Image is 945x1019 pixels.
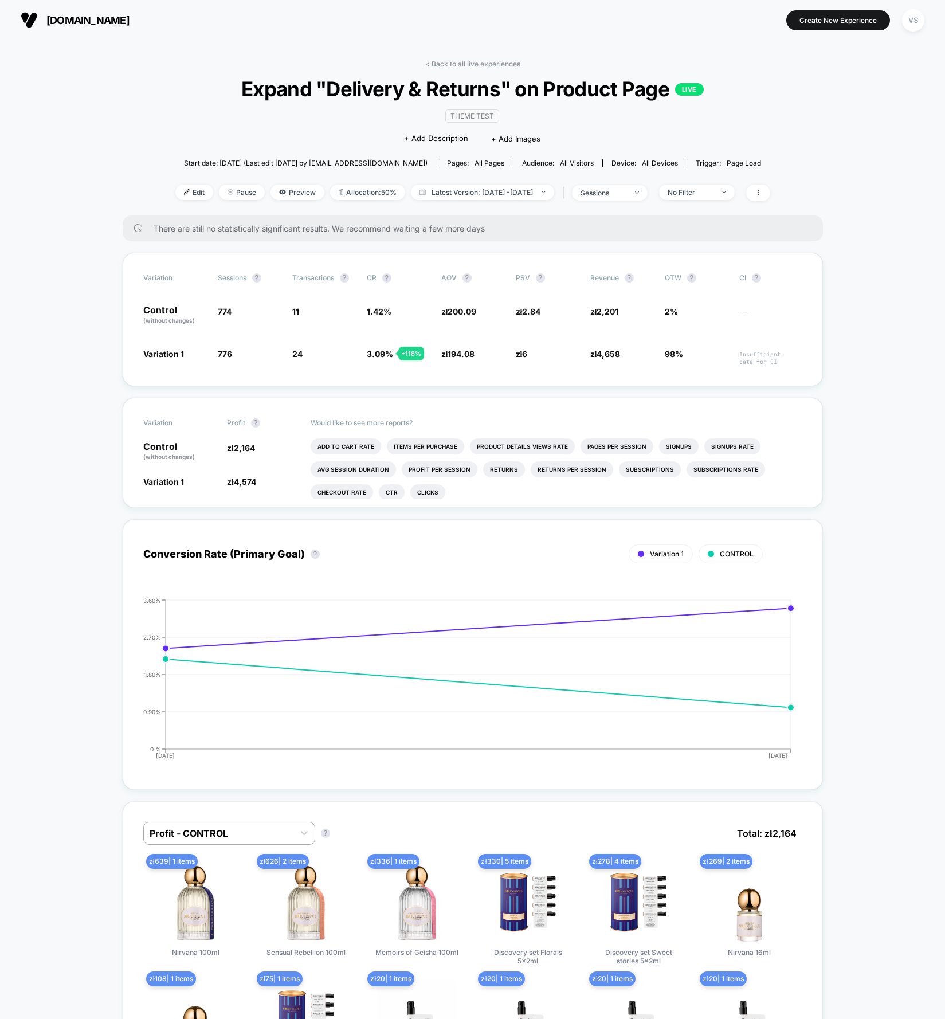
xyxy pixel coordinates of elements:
span: Variation 1 [650,550,684,558]
span: 1.42 % [367,307,391,316]
li: Returns Per Session [531,461,613,477]
span: (without changes) [143,453,195,460]
li: Returns [483,461,525,477]
span: Allocation: 50% [330,185,405,200]
tspan: 2.70% [143,633,161,640]
a: < Back to all live experiences [425,60,520,68]
tspan: [DATE] [156,752,175,759]
span: zł 330 | 5 items [478,854,531,869]
span: 2.84 [522,307,540,316]
span: zł 20 | 1 items [367,971,414,986]
span: Revenue [590,273,619,282]
span: Pause [219,185,265,200]
img: Nirvana 100ml [155,862,236,942]
span: All Visitors [560,159,594,167]
span: 6 [522,349,527,359]
span: Total: zł 2,164 [731,822,802,845]
div: Trigger: [696,159,761,167]
span: zł 639 | 1 items [146,854,198,869]
tspan: 1.80% [144,671,161,677]
li: Profit Per Session [402,461,477,477]
span: zł [590,307,619,316]
tspan: 0 % [150,745,161,752]
span: Nirvana 16ml [728,948,771,957]
img: edit [184,189,190,195]
button: ? [311,550,320,559]
span: Profit [227,418,245,427]
span: zł 20 | 1 items [589,971,636,986]
li: Items Per Purchase [387,438,464,454]
span: Sessions [218,273,246,282]
span: Variation 1 [143,477,184,487]
span: 3.09 % [367,349,393,359]
li: Clicks [410,484,445,500]
img: end [228,189,233,195]
li: Checkout Rate [311,484,373,500]
span: | [560,185,572,201]
div: Pages: [447,159,504,167]
button: [DOMAIN_NAME] [17,11,133,29]
span: 4,658 [597,349,620,359]
li: Avg Session Duration [311,461,396,477]
span: 774 [218,307,232,316]
button: ? [687,273,696,283]
button: ? [625,273,634,283]
li: Subscriptions Rate [687,461,765,477]
div: No Filter [668,188,713,197]
span: 200.09 [448,307,476,316]
div: Audience: [522,159,594,167]
span: Device: [602,159,687,167]
span: zł 626 | 2 items [257,854,309,869]
button: ? [382,273,391,283]
span: CI [739,273,802,283]
span: There are still no statistically significant results. We recommend waiting a few more days [154,224,800,233]
button: VS [899,9,928,32]
span: Variation [143,418,206,428]
p: Would like to see more reports? [311,418,802,427]
img: end [635,191,639,194]
span: Expand "Delivery & Returns" on Product Page [205,77,740,101]
span: Discovery set Sweet stories 5x2ml [595,948,681,965]
span: all pages [475,159,504,167]
img: Visually logo [21,11,38,29]
span: AOV [441,273,457,282]
button: ? [251,418,260,428]
span: 2,164 [234,443,255,453]
span: Latest Version: [DATE] - [DATE] [411,185,554,200]
span: zł 75 | 1 items [257,971,303,986]
p: Control [143,305,206,325]
span: 776 [218,349,232,359]
span: CR [367,273,377,282]
tspan: [DATE] [768,752,787,759]
span: zł [227,443,255,453]
span: Start date: [DATE] (Last edit [DATE] by [EMAIL_ADDRESS][DOMAIN_NAME]) [184,159,428,167]
li: Add To Cart Rate [311,438,381,454]
span: Memoirs of Geisha 100ml [375,948,458,957]
img: calendar [419,189,426,195]
span: zł [441,307,477,316]
span: + Add Images [491,134,540,143]
span: Insufficient data for CI [739,351,802,366]
span: Preview [270,185,324,200]
li: Ctr [379,484,405,500]
p: Control [143,442,215,461]
img: Discovery set Florals 5x2ml [488,862,568,942]
li: Signups Rate [704,438,760,454]
span: [DOMAIN_NAME] [46,14,130,26]
span: 24 [292,349,303,359]
span: + Add Description [404,133,468,144]
img: end [722,191,726,193]
tspan: 3.60% [143,597,161,603]
span: zł [516,349,528,359]
span: Page Load [727,159,761,167]
span: zł 20 | 1 items [478,971,524,986]
button: ? [462,273,472,283]
img: Memoirs of Geisha 100ml [377,862,457,942]
img: Sensual Rebellion 100ml [266,862,346,942]
span: zł [516,307,541,316]
span: 2,201 [597,307,618,316]
img: Nirvana 16ml [709,862,790,942]
span: 11 [292,307,299,316]
img: Discovery set Sweet stories 5x2ml [598,862,679,942]
button: ? [252,273,261,283]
